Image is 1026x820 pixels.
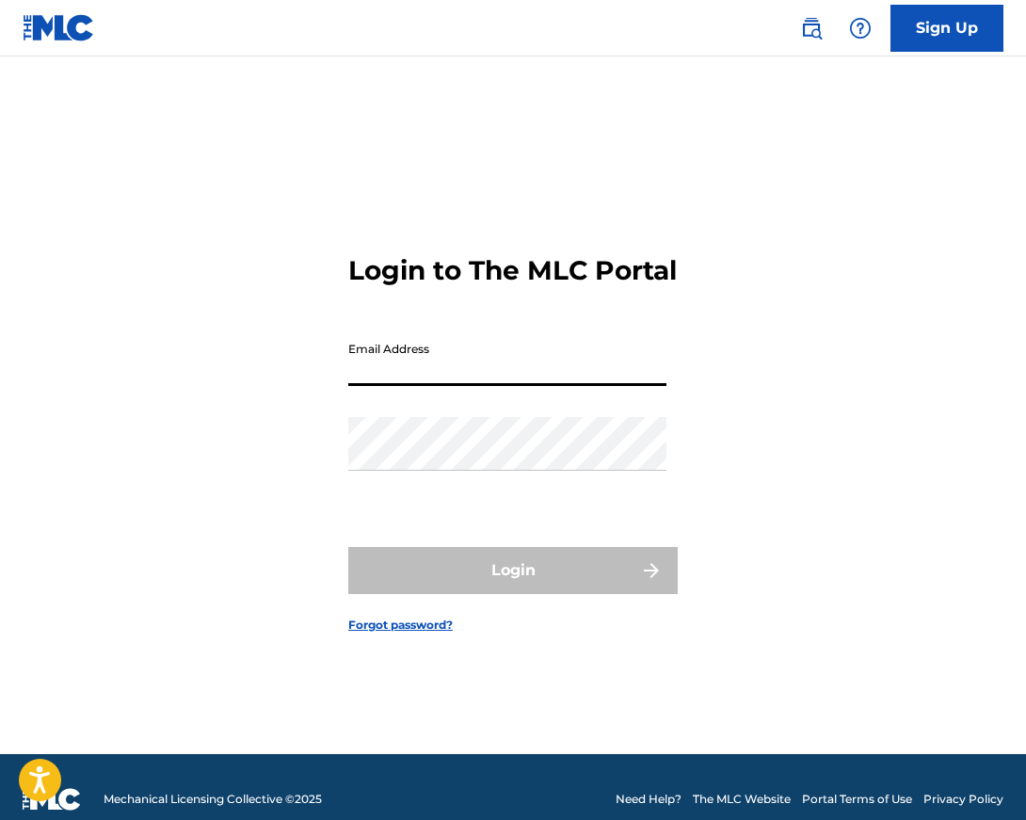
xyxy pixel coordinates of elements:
[802,791,912,808] a: Portal Terms of Use
[800,17,823,40] img: search
[23,14,95,41] img: MLC Logo
[23,788,81,811] img: logo
[923,791,1003,808] a: Privacy Policy
[842,9,879,47] div: Help
[890,5,1003,52] a: Sign Up
[793,9,830,47] a: Public Search
[849,17,872,40] img: help
[616,791,681,808] a: Need Help?
[104,791,322,808] span: Mechanical Licensing Collective © 2025
[693,791,791,808] a: The MLC Website
[348,617,453,634] a: Forgot password?
[348,254,677,287] h3: Login to The MLC Portal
